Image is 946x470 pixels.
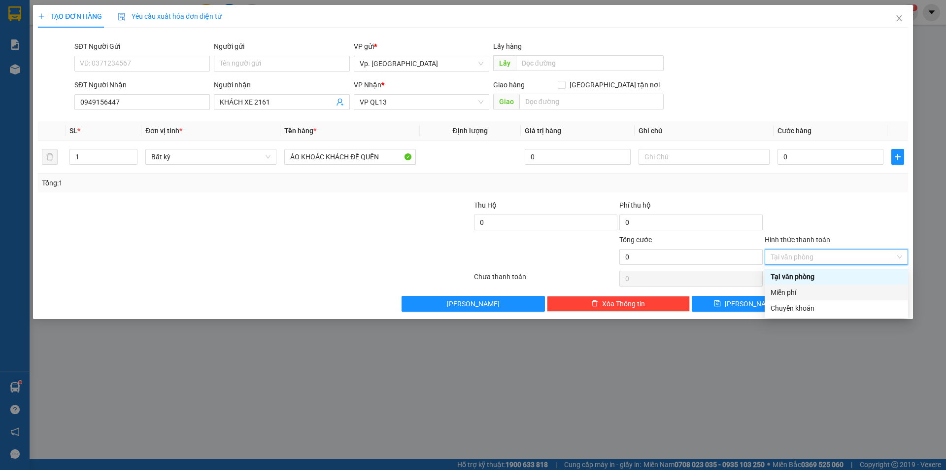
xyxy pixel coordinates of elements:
input: Dọc đường [516,55,664,71]
span: Lấy [493,55,516,71]
span: Thu Hộ [474,201,497,209]
span: Tại văn phòng [771,250,902,264]
span: Tổng cước [619,236,652,244]
span: VP QL13 [360,95,483,109]
span: Vp. Phan Rang [360,56,483,71]
div: Người nhận [214,79,349,90]
div: Chưa thanh toán [473,271,618,289]
div: Tổng: 1 [42,178,365,188]
img: icon [118,13,126,21]
button: deleteXóa Thông tin [547,296,690,312]
span: TẠO ĐƠN HÀNG [38,12,102,20]
span: VP Nhận [354,81,381,89]
input: VD: Bàn, Ghế [284,149,415,165]
div: Tại văn phòng [771,271,902,282]
span: Cước hàng [777,127,811,135]
span: [PERSON_NAME] [447,298,500,309]
span: Đơn vị tính [145,127,182,135]
span: save [714,300,721,308]
button: [PERSON_NAME] [402,296,545,312]
span: Lấy hàng [493,42,522,50]
span: plus [892,153,904,161]
div: SĐT Người Nhận [74,79,210,90]
input: 0 [525,149,631,165]
span: close [895,14,903,22]
span: [GEOGRAPHIC_DATA] tận nơi [566,79,664,90]
span: Giao hàng [493,81,525,89]
span: Yêu cầu xuất hóa đơn điện tử [118,12,222,20]
div: Miễn phí [771,287,902,298]
span: plus [38,13,45,20]
div: Chuyển khoản [771,303,902,314]
span: SL [69,127,77,135]
span: Xóa Thông tin [602,298,645,309]
span: Giá trị hàng [525,127,561,135]
span: Bất kỳ [151,149,270,164]
button: save[PERSON_NAME] [692,296,799,312]
span: [PERSON_NAME] [725,298,777,309]
button: delete [42,149,58,165]
span: delete [591,300,598,308]
button: Close [885,5,913,33]
label: Hình thức thanh toán [765,236,830,244]
button: plus [891,149,904,165]
span: Giao [493,94,519,109]
div: VP gửi [354,41,489,52]
div: Phí thu hộ [619,200,763,215]
input: Dọc đường [519,94,664,109]
span: Tên hàng [284,127,316,135]
th: Ghi chú [635,121,774,141]
div: SĐT Người Gửi [74,41,210,52]
span: Định lượng [453,127,488,135]
div: Người gửi [214,41,349,52]
input: Ghi Chú [639,149,770,165]
span: user-add [336,98,344,106]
